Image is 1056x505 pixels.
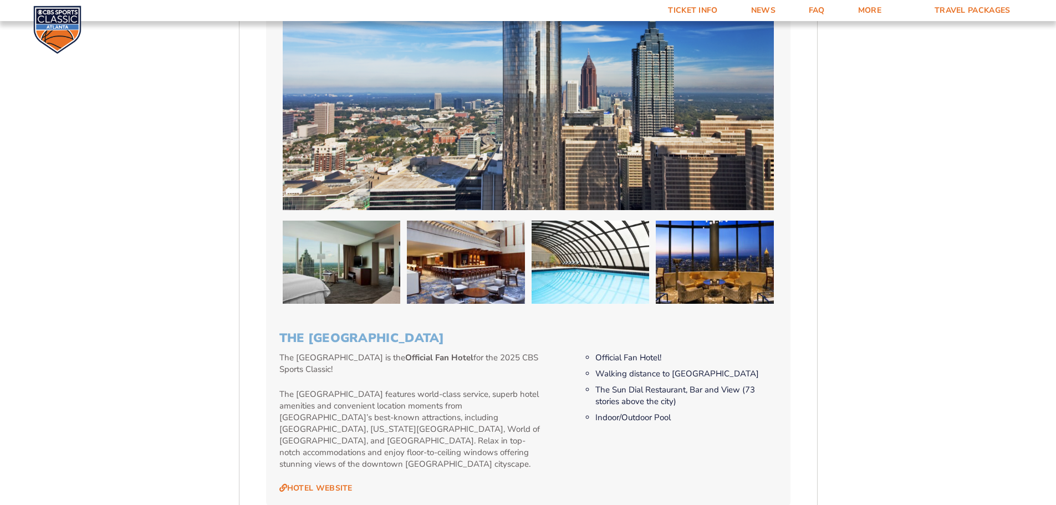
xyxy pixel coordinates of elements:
[279,483,353,493] a: Hotel Website
[405,352,473,363] strong: Official Fan Hotel
[656,221,774,304] img: The Westin Peachtree Plaza Atlanta
[279,389,545,470] p: The [GEOGRAPHIC_DATA] features world-class service, superb hotel amenities and convenient locatio...
[283,221,401,304] img: The Westin Peachtree Plaza Atlanta
[595,352,777,364] li: Official Fan Hotel!
[407,221,525,304] img: The Westin Peachtree Plaza Atlanta
[33,6,81,54] img: CBS Sports Classic
[532,221,650,304] img: The Westin Peachtree Plaza Atlanta
[595,412,777,424] li: Indoor/Outdoor Pool
[279,352,545,375] p: The [GEOGRAPHIC_DATA] is the for the 2025 CBS Sports Classic!
[595,384,777,407] li: The Sun Dial Restaurant, Bar and View (73 stories above the city)
[595,368,777,380] li: Walking distance to [GEOGRAPHIC_DATA]
[279,331,777,345] h3: The [GEOGRAPHIC_DATA]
